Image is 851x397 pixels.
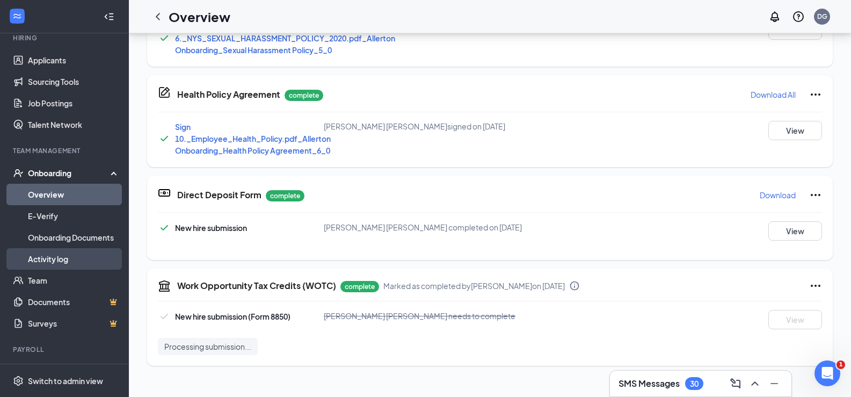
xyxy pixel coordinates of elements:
[340,281,379,292] p: complete
[792,10,805,23] svg: QuestionInfo
[266,190,304,201] p: complete
[768,221,822,241] button: View
[177,89,280,100] h5: Health Policy Agreement
[158,221,171,234] svg: Checkmark
[164,341,251,352] span: Processing submission...
[729,377,742,390] svg: ComposeMessage
[28,114,120,135] a: Talent Network
[837,360,845,369] span: 1
[175,122,331,155] a: Sign 10._Employee_Health_Policy.pdf_Allerton Onboarding_Health Policy Agreement_6_0
[28,227,120,248] a: Onboarding Documents
[768,121,822,140] button: View
[28,291,120,313] a: DocumentsCrown
[809,88,822,101] svg: Ellipses
[690,379,699,388] div: 30
[727,375,744,392] button: ComposeMessage
[809,279,822,292] svg: Ellipses
[13,345,118,354] div: Payroll
[151,10,164,23] svg: ChevronLeft
[175,21,395,55] a: Sign 6._NYS_SEXUAL_HARASSMENT_POLICY_2020.pdf_Allerton Onboarding_Sexual Harassment Policy_5_0
[158,86,171,99] svg: CompanyDocumentIcon
[809,189,822,201] svg: Ellipses
[169,8,230,26] h1: Overview
[177,189,261,201] h5: Direct Deposit Form
[13,33,118,42] div: Hiring
[158,279,171,292] svg: TaxGovernmentIcon
[28,92,120,114] a: Job Postings
[28,248,120,270] a: Activity log
[158,186,171,199] svg: DirectDepositIcon
[13,146,118,155] div: Team Management
[28,205,120,227] a: E-Verify
[619,378,680,389] h3: SMS Messages
[13,376,24,386] svg: Settings
[28,49,120,71] a: Applicants
[569,280,580,291] svg: Info
[324,121,545,132] div: [PERSON_NAME] [PERSON_NAME] signed on [DATE]
[768,310,822,329] button: View
[746,375,763,392] button: ChevronUp
[12,11,23,21] svg: WorkstreamLogo
[814,360,840,386] iframe: Intercom live chat
[768,10,781,23] svg: Notifications
[324,222,522,232] span: [PERSON_NAME] [PERSON_NAME] completed on [DATE]
[760,190,796,200] p: Download
[158,132,171,145] svg: Checkmark
[104,11,114,22] svg: Collapse
[158,32,171,45] svg: Checkmark
[748,377,761,390] svg: ChevronUp
[175,312,290,321] span: New hire submission (Form 8850)
[158,310,171,323] svg: Checkmark
[28,361,120,382] a: PayrollCrown
[175,223,247,233] span: New hire submission
[28,184,120,205] a: Overview
[177,280,336,292] h5: Work Opportunity Tax Credits (WOTC)
[28,71,120,92] a: Sourcing Tools
[324,311,515,321] span: [PERSON_NAME] [PERSON_NAME] needs to complete
[759,186,796,204] button: Download
[285,90,323,101] p: complete
[817,12,827,21] div: DG
[766,375,783,392] button: Minimize
[28,376,103,386] div: Switch to admin view
[13,168,24,178] svg: UserCheck
[28,313,120,334] a: SurveysCrown
[383,281,565,291] span: Marked as completed by [PERSON_NAME] on [DATE]
[28,270,120,291] a: Team
[751,89,796,100] p: Download All
[750,86,796,103] button: Download All
[28,168,111,178] div: Onboarding
[768,377,781,390] svg: Minimize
